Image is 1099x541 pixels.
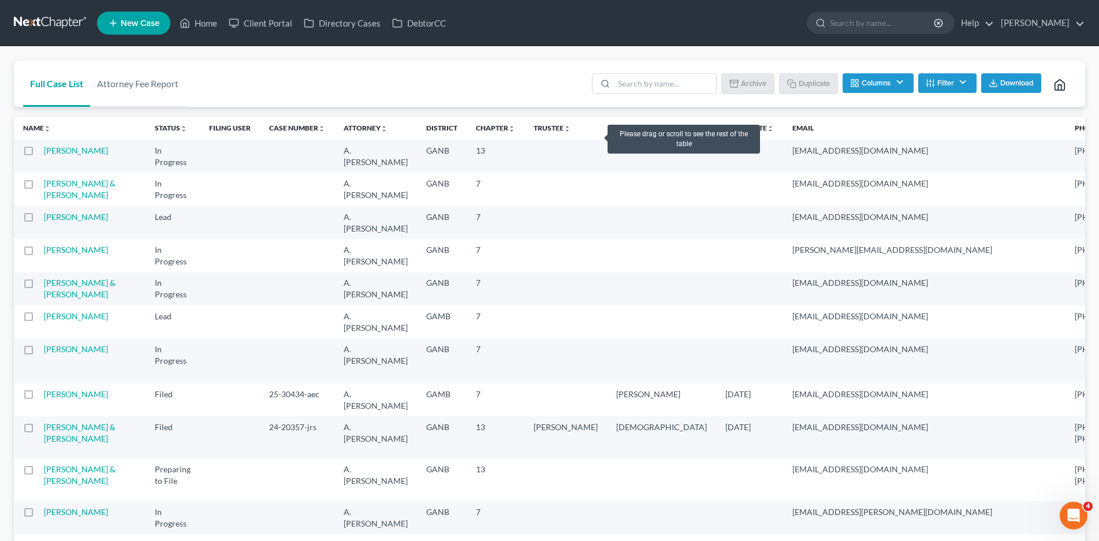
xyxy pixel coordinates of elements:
td: 24-20357-jrs [260,416,334,458]
i: unfold_more [318,125,325,132]
td: A. [PERSON_NAME] [334,501,417,534]
td: GAMB [417,305,467,338]
iframe: Intercom live chat [1060,502,1087,529]
td: Filed [146,416,200,458]
td: 13 [467,459,524,501]
td: [DATE] [716,383,783,416]
td: In Progress [146,140,200,173]
input: Search by name... [830,12,936,33]
a: [PERSON_NAME] & [PERSON_NAME] [44,178,116,200]
th: Filing User [200,117,260,140]
td: A. [PERSON_NAME] [334,383,417,416]
a: Directory Cases [298,13,386,33]
td: A. [PERSON_NAME] [334,459,417,501]
td: Lead [146,206,200,239]
pre: [EMAIL_ADDRESS][DOMAIN_NAME] [792,421,1056,433]
td: A. [PERSON_NAME] [334,206,417,239]
td: In Progress [146,338,200,383]
td: In Progress [146,239,200,272]
td: Preparing to File [146,459,200,501]
td: 7 [467,338,524,383]
td: 7 [467,305,524,338]
pre: [EMAIL_ADDRESS][PERSON_NAME][DOMAIN_NAME] [792,506,1056,518]
a: Filing Dateunfold_more [725,124,774,132]
td: GANB [417,338,467,383]
a: [PERSON_NAME] [44,145,108,155]
a: [PERSON_NAME] [44,311,108,321]
a: [PERSON_NAME] [44,507,108,517]
td: A. [PERSON_NAME] [334,239,417,272]
pre: [EMAIL_ADDRESS][DOMAIN_NAME] [792,277,1056,289]
td: GANB [417,501,467,534]
a: Nameunfold_more [23,124,51,132]
td: 7 [467,173,524,206]
a: [PERSON_NAME] [44,245,108,255]
a: [PERSON_NAME] & [PERSON_NAME] [44,422,116,443]
a: Home [174,13,223,33]
a: [PERSON_NAME] & [PERSON_NAME] [44,464,116,486]
pre: [EMAIL_ADDRESS][DOMAIN_NAME] [792,389,1056,400]
td: [PERSON_NAME] [607,383,716,416]
td: GANB [417,459,467,501]
td: A. [PERSON_NAME] [334,338,417,383]
td: A. [PERSON_NAME] [334,273,417,305]
a: Case Numberunfold_more [269,124,325,132]
a: Attorney Fee Report [90,61,185,107]
pre: [EMAIL_ADDRESS][DOMAIN_NAME] [792,178,1056,189]
td: In Progress [146,273,200,305]
td: 7 [467,206,524,239]
a: [PERSON_NAME] & [PERSON_NAME] [44,278,116,299]
td: 13 [467,416,524,458]
pre: [EMAIL_ADDRESS][DOMAIN_NAME] [792,464,1056,475]
td: Lead [146,305,200,338]
a: Client Portal [223,13,298,33]
i: unfold_more [564,125,571,132]
td: In Progress [146,173,200,206]
i: unfold_more [508,125,515,132]
i: unfold_more [44,125,51,132]
a: Help [955,13,994,33]
a: Chapterunfold_more [476,124,515,132]
input: Search by name... [614,74,716,94]
a: Attorneyunfold_more [344,124,388,132]
td: Filed [146,383,200,416]
td: 25-30434-aec [260,383,334,416]
td: GANB [417,140,467,173]
td: A. [PERSON_NAME] [334,305,417,338]
pre: [PERSON_NAME][EMAIL_ADDRESS][DOMAIN_NAME] [792,244,1056,256]
button: Filter [918,73,977,93]
td: GANB [417,273,467,305]
td: [DATE] [716,416,783,458]
td: GANB [417,416,467,458]
a: [PERSON_NAME] [44,389,108,399]
i: unfold_more [180,125,187,132]
td: [DEMOGRAPHIC_DATA] [607,416,716,458]
i: unfold_more [767,125,774,132]
pre: [EMAIL_ADDRESS][DOMAIN_NAME] [792,211,1056,223]
pre: [EMAIL_ADDRESS][DOMAIN_NAME] [792,145,1056,156]
th: Email [783,117,1066,140]
span: Download [1000,79,1034,88]
td: GAMB [417,383,467,416]
td: A. [PERSON_NAME] [334,140,417,173]
th: District [417,117,467,140]
td: 7 [467,273,524,305]
td: 7 [467,239,524,272]
td: 13 [467,140,524,173]
td: GANB [417,173,467,206]
i: unfold_more [381,125,388,132]
a: [PERSON_NAME] [44,344,108,354]
a: Judgeunfold_more [616,124,646,132]
td: 7 [467,501,524,534]
td: 7 [467,383,524,416]
pre: [EMAIL_ADDRESS][DOMAIN_NAME] [792,311,1056,322]
span: 4 [1083,502,1093,511]
a: DebtorCC [386,13,452,33]
td: A. [PERSON_NAME] [334,173,417,206]
td: GANB [417,206,467,239]
pre: [EMAIL_ADDRESS][DOMAIN_NAME] [792,344,1056,355]
div: Please drag or scroll to see the rest of the table [608,125,759,154]
td: A. [PERSON_NAME] [334,416,417,458]
td: GANB [417,239,467,272]
td: In Progress [146,501,200,534]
